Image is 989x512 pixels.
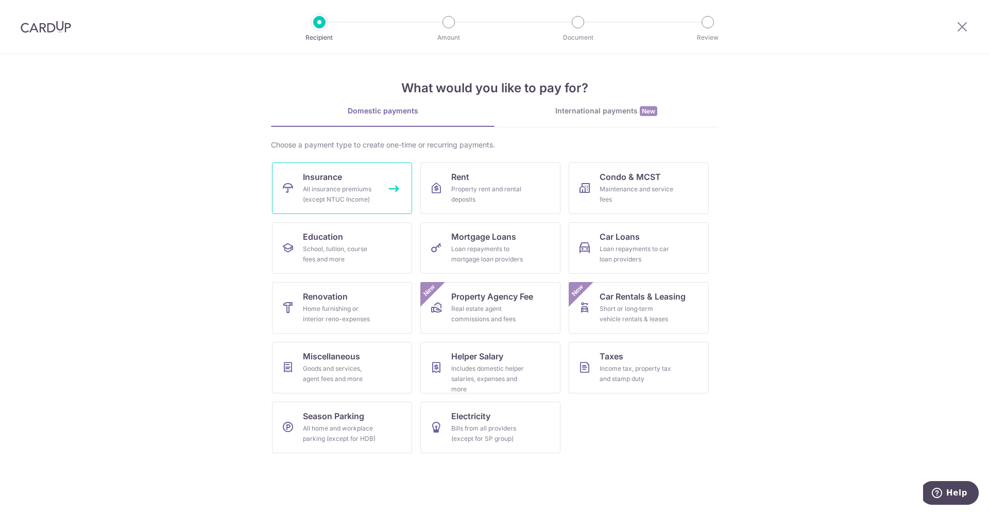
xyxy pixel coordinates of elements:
[23,7,44,16] span: Help
[451,410,490,422] span: Electricity
[303,364,377,384] div: Goods and services, agent fees and more
[569,342,709,393] a: TaxesIncome tax, property tax and stamp duty
[451,244,525,265] div: Loan repayments to mortgage loan providers
[451,364,525,394] div: Includes domestic helper salaries, expenses and more
[271,106,494,116] div: Domestic payments
[640,106,657,116] span: New
[600,230,640,243] span: Car Loans
[420,342,560,393] a: Helper SalaryIncludes domestic helper salaries, expenses and more
[451,290,533,303] span: Property Agency Fee
[451,230,516,243] span: Mortgage Loans
[540,32,616,43] p: Document
[303,171,342,183] span: Insurance
[272,162,412,214] a: InsuranceAll insurance premiums (except NTUC Income)
[420,162,560,214] a: RentProperty rent and rental deposits
[411,32,487,43] p: Amount
[569,282,709,334] a: Car Rentals & LeasingShort or long‑term vehicle rentals & leasesNew
[451,423,525,444] div: Bills from all providers (except for SP group)
[451,350,503,362] span: Helper Salary
[600,350,623,362] span: Taxes
[303,350,360,362] span: Miscellaneous
[303,290,348,303] span: Renovation
[303,304,377,324] div: Home furnishing or interior reno-expenses
[600,364,674,384] div: Income tax, property tax and stamp duty
[494,106,718,117] div: International payments
[303,423,377,444] div: All home and workplace parking (except for HDB)
[600,184,674,205] div: Maintenance and service fees
[569,222,709,274] a: Car LoansLoan repayments to car loan providers
[451,304,525,324] div: Real estate agent commissions and fees
[420,282,560,334] a: Property Agency FeeReal estate agent commissions and feesNew
[569,162,709,214] a: Condo & MCSTMaintenance and service fees
[600,244,674,265] div: Loan repayments to car loan providers
[451,171,469,183] span: Rent
[451,184,525,205] div: Property rent and rental deposits
[272,282,412,334] a: RenovationHome furnishing or interior reno-expenses
[303,244,377,265] div: School, tuition, course fees and more
[303,184,377,205] div: All insurance premiums (except NTUC Income)
[600,290,686,303] span: Car Rentals & Leasing
[600,171,661,183] span: Condo & MCST
[303,230,343,243] span: Education
[271,79,718,97] h4: What would you like to pay for?
[420,402,560,453] a: ElectricityBills from all providers (except for SP group)
[281,32,357,43] p: Recipient
[303,410,364,422] span: Season Parking
[272,342,412,393] a: MiscellaneousGoods and services, agent fees and more
[421,282,438,299] span: New
[272,222,412,274] a: EducationSchool, tuition, course fees and more
[923,481,979,507] iframe: Opens a widget where you can find more information
[600,304,674,324] div: Short or long‑term vehicle rentals & leases
[271,140,718,150] div: Choose a payment type to create one-time or recurring payments.
[21,21,71,33] img: CardUp
[569,282,586,299] span: New
[420,222,560,274] a: Mortgage LoansLoan repayments to mortgage loan providers
[272,402,412,453] a: Season ParkingAll home and workplace parking (except for HDB)
[670,32,746,43] p: Review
